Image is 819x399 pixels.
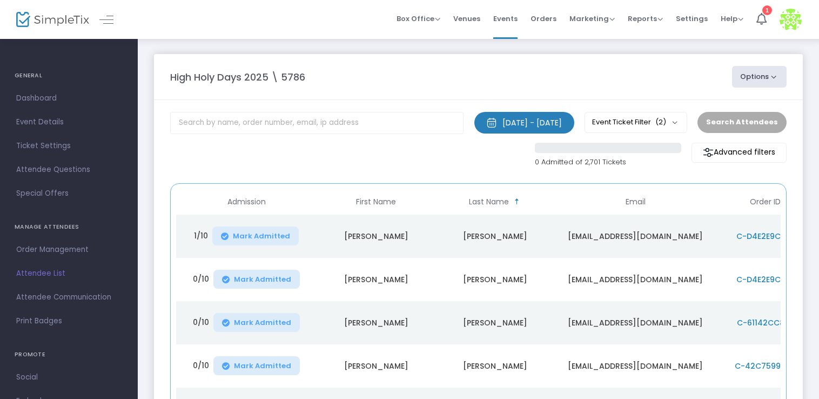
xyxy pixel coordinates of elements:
[554,301,716,344] td: [EMAIL_ADDRESS][DOMAIN_NAME]
[435,301,554,344] td: [PERSON_NAME]
[16,91,122,105] span: Dashboard
[227,197,266,207] span: Admission
[356,197,396,207] span: First Name
[554,215,716,258] td: [EMAIL_ADDRESS][DOMAIN_NAME]
[735,361,796,371] span: C-42C7599C-2
[554,344,716,388] td: [EMAIL_ADDRESS][DOMAIN_NAME]
[212,227,299,245] button: Mark Admitted
[762,5,772,15] div: 1
[435,344,554,388] td: [PERSON_NAME]
[170,70,305,84] m-panel-title: High Holy Days 2025 \ 5786
[317,215,435,258] td: [PERSON_NAME]
[234,275,291,284] span: Mark Admitted
[502,117,562,128] div: [DATE] - [DATE]
[585,112,687,132] button: Event Ticket Filter(2)
[493,5,518,32] span: Events
[234,362,291,370] span: Mark Admitted
[16,163,122,177] span: Attendee Questions
[194,230,208,246] span: 1/10
[16,243,122,257] span: Order Management
[234,318,291,327] span: Mark Admitted
[655,118,666,127] span: (2)
[16,370,122,384] span: Social
[193,274,209,289] span: 0/10
[16,290,122,304] span: Attendee Communication
[170,112,464,134] input: Search by name, order number, email, ip address
[453,5,480,32] span: Venues
[628,14,663,24] span: Reports
[732,66,787,88] button: Options
[531,5,556,32] span: Orders
[535,157,681,168] p: 0 Admitted of 2,701 Tickets
[15,65,123,87] h4: GENERAL
[513,197,521,206] span: Sortable
[435,215,554,258] td: [PERSON_NAME]
[676,5,708,32] span: Settings
[721,14,743,24] span: Help
[213,313,300,332] button: Mark Admitted
[435,258,554,301] td: [PERSON_NAME]
[213,270,300,289] button: Mark Admitted
[317,301,435,344] td: [PERSON_NAME]
[703,147,714,158] img: filter
[737,317,794,328] span: C-61142CC8-6
[16,115,122,129] span: Event Details
[16,314,122,328] span: Print Badges
[16,139,122,153] span: Ticket Settings
[469,197,509,207] span: Last Name
[750,197,781,207] span: Order ID
[554,258,716,301] td: [EMAIL_ADDRESS][DOMAIN_NAME]
[193,317,209,332] span: 0/10
[736,274,794,285] span: C-D4E2E9CE-0
[474,112,574,134] button: [DATE] - [DATE]
[233,232,290,241] span: Mark Admitted
[569,14,615,24] span: Marketing
[486,117,497,128] img: monthly
[15,216,123,238] h4: MANAGE ATTENDEES
[317,344,435,388] td: [PERSON_NAME]
[692,143,787,163] m-button: Advanced filters
[736,231,794,242] span: C-D4E2E9CE-0
[317,258,435,301] td: [PERSON_NAME]
[193,360,209,376] span: 0/10
[213,356,300,375] button: Mark Admitted
[397,14,440,24] span: Box Office
[626,197,646,207] span: Email
[15,344,123,365] h4: PROMOTE
[16,267,122,281] span: Attendee List
[16,187,122,201] span: Special Offers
